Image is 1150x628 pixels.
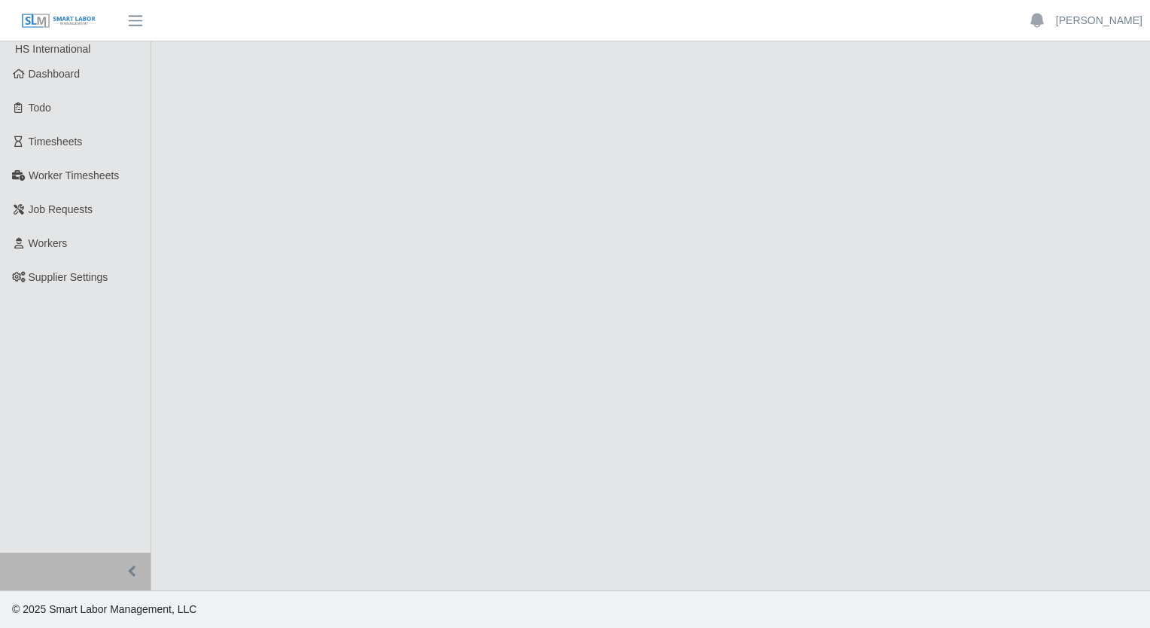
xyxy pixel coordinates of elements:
[29,136,83,148] span: Timesheets
[29,169,119,181] span: Worker Timesheets
[1056,13,1142,29] a: [PERSON_NAME]
[29,237,68,249] span: Workers
[21,13,96,29] img: SLM Logo
[29,68,81,80] span: Dashboard
[29,102,51,114] span: Todo
[29,203,93,215] span: Job Requests
[29,271,108,283] span: Supplier Settings
[15,43,90,55] span: HS International
[12,603,196,615] span: © 2025 Smart Labor Management, LLC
